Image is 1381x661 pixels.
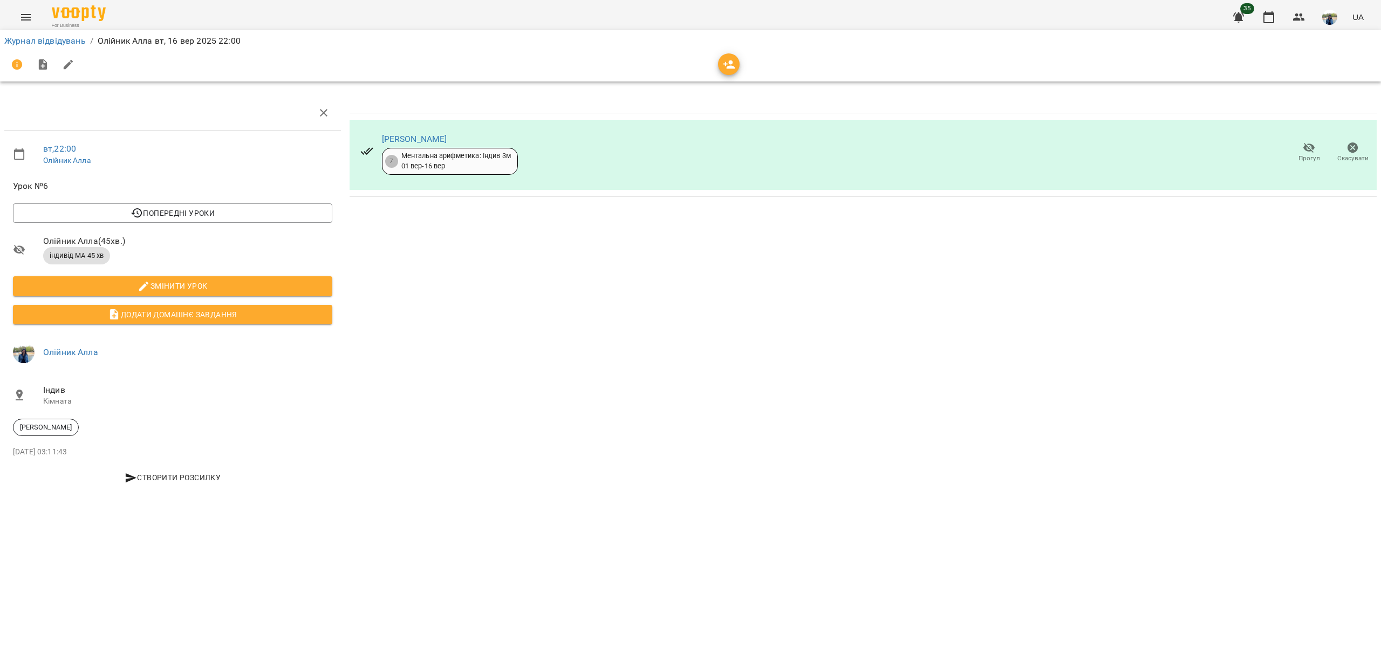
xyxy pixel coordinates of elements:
[13,180,332,193] span: Урок №6
[13,203,332,223] button: Попередні уроки
[43,144,76,154] a: вт , 22:00
[4,35,1377,47] nav: breadcrumb
[401,151,511,171] div: Ментальна арифметика: Індив 3м 01 вер - 16 вер
[52,5,106,21] img: Voopty Logo
[1322,10,1337,25] img: 79bf113477beb734b35379532aeced2e.jpg
[17,471,328,484] span: Створити розсилку
[43,235,332,248] span: Олійник Алла ( 45 хв. )
[4,36,86,46] a: Журнал відвідувань
[1348,7,1368,27] button: UA
[43,251,110,261] span: індивід МА 45 хв
[13,419,79,436] div: [PERSON_NAME]
[1331,138,1375,168] button: Скасувати
[13,423,78,432] span: [PERSON_NAME]
[13,305,332,324] button: Додати домашнє завдання
[382,134,447,144] a: [PERSON_NAME]
[13,447,332,458] p: [DATE] 03:11:43
[22,280,324,292] span: Змінити урок
[13,4,39,30] button: Menu
[13,468,332,487] button: Створити розсилку
[43,156,91,165] a: Олійник Алла
[43,384,332,397] span: Індив
[1337,154,1369,163] span: Скасувати
[385,155,398,168] div: 7
[13,342,35,363] img: 79bf113477beb734b35379532aeced2e.jpg
[22,207,324,220] span: Попередні уроки
[1287,138,1331,168] button: Прогул
[1240,3,1254,14] span: 35
[43,347,98,357] a: Олійник Алла
[43,396,332,407] p: Кімната
[1298,154,1320,163] span: Прогул
[52,22,106,29] span: For Business
[98,35,241,47] p: Олійник Алла вт, 16 вер 2025 22:00
[90,35,93,47] li: /
[22,308,324,321] span: Додати домашнє завдання
[13,276,332,296] button: Змінити урок
[1352,11,1364,23] span: UA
